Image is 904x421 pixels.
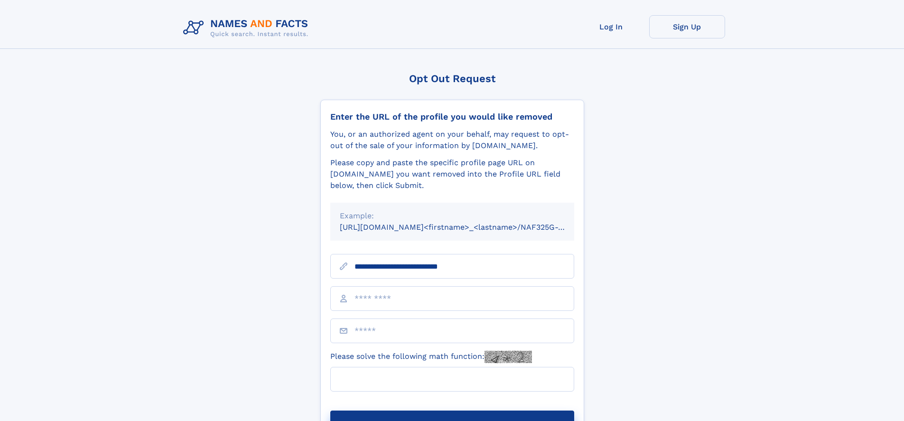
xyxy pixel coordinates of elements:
small: [URL][DOMAIN_NAME]<firstname>_<lastname>/NAF325G-xxxxxxxx [340,223,592,232]
div: Opt Out Request [320,73,584,84]
a: Sign Up [649,15,725,38]
img: Logo Names and Facts [179,15,316,41]
label: Please solve the following math function: [330,351,532,363]
div: Enter the URL of the profile you would like removed [330,112,574,122]
div: Please copy and paste the specific profile page URL on [DOMAIN_NAME] you want removed into the Pr... [330,157,574,191]
a: Log In [573,15,649,38]
div: Example: [340,210,565,222]
div: You, or an authorized agent on your behalf, may request to opt-out of the sale of your informatio... [330,129,574,151]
